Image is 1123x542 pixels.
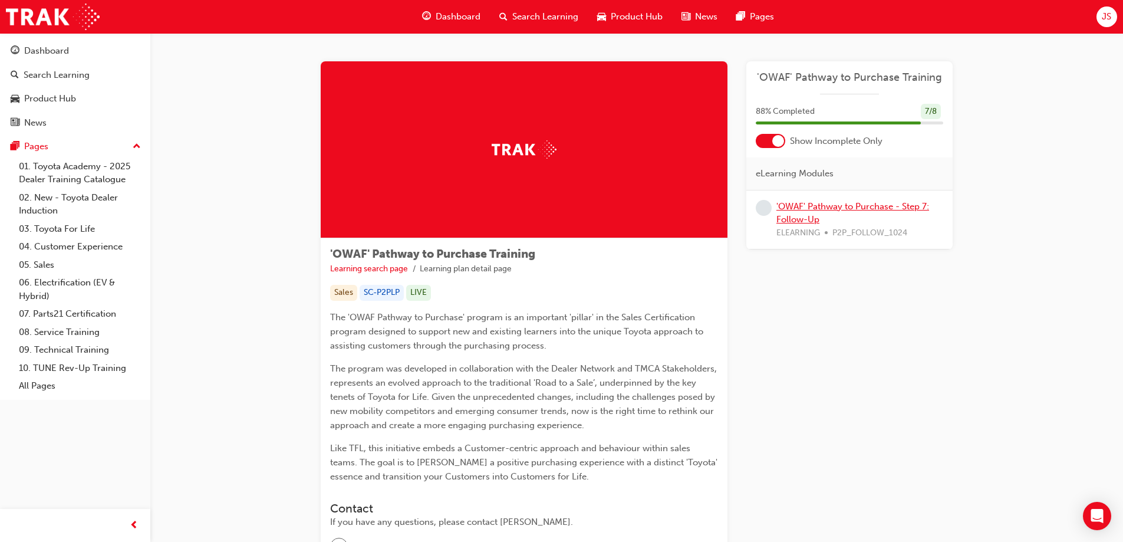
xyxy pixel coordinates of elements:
[330,247,535,261] span: 'OWAF' Pathway to Purchase Training
[11,94,19,104] span: car-icon
[413,5,490,29] a: guage-iconDashboard
[776,226,820,240] span: ELEARNING
[6,4,100,30] img: Trak
[832,226,907,240] span: P2P_FOLLOW_1024
[14,220,146,238] a: 03. Toyota For Life
[406,285,431,301] div: LIVE
[330,443,720,482] span: Like TFL, this initiative embeds a Customer-centric approach and behaviour within sales teams. Th...
[736,9,745,24] span: pages-icon
[14,256,146,274] a: 05. Sales
[5,88,146,110] a: Product Hub
[695,10,717,24] span: News
[11,118,19,129] span: news-icon
[756,105,815,119] span: 88 % Completed
[597,9,606,24] span: car-icon
[11,142,19,152] span: pages-icon
[5,40,146,62] a: Dashboard
[330,502,718,515] h3: Contact
[512,10,578,24] span: Search Learning
[330,312,706,351] span: The 'OWAF Pathway to Purchase' program is an important 'pillar' in the Sales Certification progra...
[360,285,404,301] div: SC-P2PLP
[436,10,480,24] span: Dashboard
[756,167,834,180] span: eLearning Modules
[1096,6,1117,27] button: JS
[24,92,76,106] div: Product Hub
[5,112,146,134] a: News
[492,140,556,159] img: Trak
[24,140,48,153] div: Pages
[11,70,19,81] span: search-icon
[672,5,727,29] a: news-iconNews
[14,189,146,220] a: 02. New - Toyota Dealer Induction
[420,262,512,276] li: Learning plan detail page
[5,64,146,86] a: Search Learning
[14,305,146,323] a: 07. Parts21 Certification
[1102,10,1111,24] span: JS
[5,136,146,157] button: Pages
[756,200,772,216] span: learningRecordVerb_NONE-icon
[24,44,69,58] div: Dashboard
[750,10,774,24] span: Pages
[24,116,47,130] div: News
[756,71,943,84] a: 'OWAF' Pathway to Purchase Training
[24,68,90,82] div: Search Learning
[1083,502,1111,530] div: Open Intercom Messenger
[14,377,146,395] a: All Pages
[11,46,19,57] span: guage-icon
[5,38,146,136] button: DashboardSearch LearningProduct HubNews
[611,10,663,24] span: Product Hub
[14,323,146,341] a: 08. Service Training
[776,201,929,225] a: 'OWAF' Pathway to Purchase - Step 7: Follow-Up
[14,238,146,256] a: 04. Customer Experience
[330,363,719,431] span: The program was developed in collaboration with the Dealer Network and TMCA Stakeholders, represe...
[499,9,508,24] span: search-icon
[14,359,146,377] a: 10. TUNE Rev-Up Training
[14,341,146,359] a: 09. Technical Training
[133,139,141,155] span: up-icon
[681,9,690,24] span: news-icon
[14,157,146,189] a: 01. Toyota Academy - 2025 Dealer Training Catalogue
[588,5,672,29] a: car-iconProduct Hub
[790,134,882,148] span: Show Incomplete Only
[921,104,941,120] div: 7 / 8
[490,5,588,29] a: search-iconSearch Learning
[130,518,139,533] span: prev-icon
[330,515,718,529] div: If you have any questions, please contact [PERSON_NAME].
[14,274,146,305] a: 06. Electrification (EV & Hybrid)
[330,285,357,301] div: Sales
[727,5,783,29] a: pages-iconPages
[330,264,408,274] a: Learning search page
[422,9,431,24] span: guage-icon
